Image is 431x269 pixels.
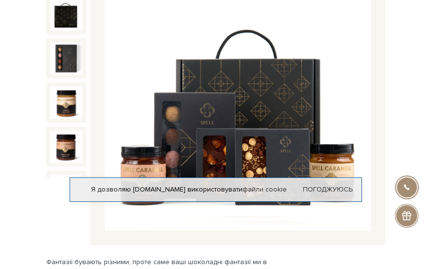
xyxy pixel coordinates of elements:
a: Погоджуюсь [303,185,353,194]
img: Подарунок Шоколадна фантазія [50,42,83,75]
img: Подарунок Шоколадна фантазія [50,86,83,119]
a: файли cookie [243,185,287,193]
div: Я дозволяю [DOMAIN_NAME] використовувати [70,185,361,194]
img: Подарунок Шоколадна фантазія [50,174,83,207]
img: Подарунок Шоколадна фантазія [50,131,83,163]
